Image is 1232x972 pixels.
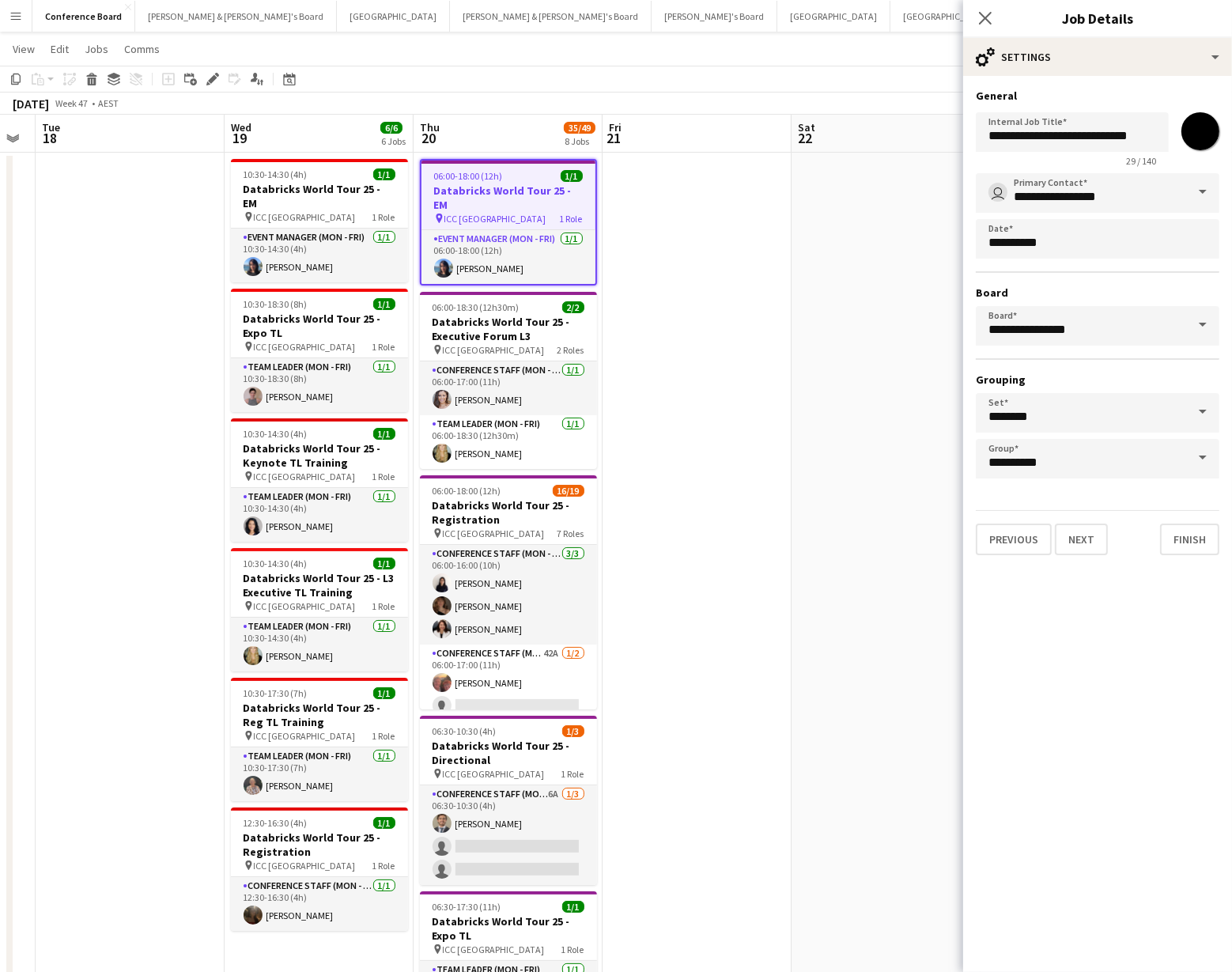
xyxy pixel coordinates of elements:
span: 1/1 [373,428,395,440]
span: 1 Role [372,730,395,742]
span: 19 [229,129,251,147]
span: Edit [51,42,69,56]
span: Sat [798,120,815,134]
h3: Databricks World Tour 25 - Keynote TL Training [231,441,408,470]
span: 1 Role [561,768,584,780]
span: 10:30-14:30 (4h) [244,428,308,440]
span: 1 Role [561,944,584,955]
span: 1/3 [562,725,584,737]
button: Previous [976,524,1052,555]
span: 1/1 [562,901,584,913]
span: 7 Roles [557,528,584,539]
app-card-role: Conference Staff (Mon - Fri)1/106:00-17:00 (11h)[PERSON_NAME] [420,361,597,415]
h3: Grouping [976,373,1219,387]
span: Fri [609,120,622,134]
span: ICC [GEOGRAPHIC_DATA] [254,600,356,612]
app-card-role: Team Leader (Mon - Fri)1/110:30-18:30 (8h)[PERSON_NAME] [231,358,408,412]
app-job-card: 10:30-14:30 (4h)1/1Databricks World Tour 25 - EM ICC [GEOGRAPHIC_DATA]1 RoleEvent Manager (Mon - ... [231,159,408,282]
span: ICC [GEOGRAPHIC_DATA] [443,344,545,356]
span: 06:00-18:00 (12h) [434,170,503,182]
h3: Databricks World Tour 25 - Directional [420,739,597,767]
h3: General [976,89,1219,103]
h3: Databricks World Tour 25 - Expo TL [420,914,597,943]
span: ICC [GEOGRAPHIC_DATA] [254,471,356,482]
span: ICC [GEOGRAPHIC_DATA] [443,768,545,780]
span: 18 [40,129,60,147]
app-card-role: Event Manager (Mon - Fri)1/110:30-14:30 (4h)[PERSON_NAME] [231,229,408,282]
span: 1/1 [373,817,395,829]
span: 10:30-14:30 (4h) [244,168,308,180]
button: [GEOGRAPHIC_DATA]/[GEOGRAPHIC_DATA] [890,1,1094,32]
span: ICC [GEOGRAPHIC_DATA] [443,944,545,955]
app-job-card: 06:30-10:30 (4h)1/3Databricks World Tour 25 - Directional ICC [GEOGRAPHIC_DATA]1 RoleConference S... [420,716,597,885]
div: 8 Jobs [565,135,595,147]
span: 20 [418,129,440,147]
span: 2/2 [562,301,584,313]
span: 1 Role [560,213,583,225]
h3: Databricks World Tour 25 - Expo TL [231,312,408,340]
h3: Databricks World Tour 25 - Registration [420,498,597,527]
a: Jobs [78,39,115,59]
span: 10:30-14:30 (4h) [244,558,308,569]
app-card-role: Event Manager (Mon - Fri)1/106:00-18:00 (12h)[PERSON_NAME] [421,230,595,284]
span: 29 / 140 [1113,155,1169,167]
button: [PERSON_NAME] & [PERSON_NAME]'s Board [450,1,652,32]
div: [DATE] [13,96,49,112]
app-job-card: 10:30-14:30 (4h)1/1Databricks World Tour 25 - L3 Executive TL Training ICC [GEOGRAPHIC_DATA]1 Rol... [231,548,408,671]
span: 06:30-10:30 (4h) [433,725,497,737]
span: Jobs [85,42,108,56]
span: 21 [607,129,622,147]
div: 6 Jobs [381,135,406,147]
span: 16/19 [553,485,584,497]
div: 10:30-14:30 (4h)1/1Databricks World Tour 25 - Keynote TL Training ICC [GEOGRAPHIC_DATA]1 RoleTeam... [231,418,408,542]
h3: Databricks World Tour 25 - Registration [231,830,408,859]
span: Comms [124,42,160,56]
button: [GEOGRAPHIC_DATA] [337,1,450,32]
h3: Databricks World Tour 25 - EM [421,183,595,212]
div: 12:30-16:30 (4h)1/1Databricks World Tour 25 - Registration ICC [GEOGRAPHIC_DATA]1 RoleConference ... [231,807,408,931]
span: ICC [GEOGRAPHIC_DATA] [443,528,545,539]
a: Edit [44,39,75,59]
span: 06:30-17:30 (11h) [433,901,501,913]
span: 06:00-18:30 (12h30m) [433,301,520,313]
button: Finish [1160,524,1219,555]
app-card-role: Team Leader (Mon - Fri)1/110:30-17:30 (7h)[PERSON_NAME] [231,747,408,801]
h3: Job Details [963,8,1232,28]
span: 12:30-16:30 (4h) [244,817,308,829]
span: 6/6 [380,122,402,134]
app-job-card: 10:30-18:30 (8h)1/1Databricks World Tour 25 - Expo TL ICC [GEOGRAPHIC_DATA]1 RoleTeam Leader (Mon... [231,289,408,412]
a: View [6,39,41,59]
div: Settings [963,38,1232,76]
span: 35/49 [564,122,595,134]
app-card-role: Conference Staff (Mon - Fri)42A1/206:00-17:00 (11h)[PERSON_NAME] [420,645,597,721]
span: 1/1 [373,168,395,180]
app-job-card: 10:30-17:30 (7h)1/1Databricks World Tour 25 - Reg TL Training ICC [GEOGRAPHIC_DATA]1 RoleTeam Lea... [231,678,408,801]
button: Next [1055,524,1108,555]
app-card-role: Conference Staff (Mon - Fri)6A1/306:30-10:30 (4h)[PERSON_NAME] [420,785,597,885]
app-card-role: Team Leader (Mon - Fri)1/106:00-18:30 (12h30m)[PERSON_NAME] [420,415,597,469]
app-job-card: 06:00-18:00 (12h)1/1Databricks World Tour 25 - EM ICC [GEOGRAPHIC_DATA]1 RoleEvent Manager (Mon -... [420,159,597,286]
app-job-card: 06:00-18:30 (12h30m)2/2Databricks World Tour 25 - Executive Forum L3 ICC [GEOGRAPHIC_DATA]2 Roles... [420,292,597,469]
span: ICC [GEOGRAPHIC_DATA] [254,860,356,872]
app-card-role: Team Leader (Mon - Fri)1/110:30-14:30 (4h)[PERSON_NAME] [231,488,408,542]
h3: Databricks World Tour 25 - Reg TL Training [231,701,408,729]
app-job-card: 06:00-18:00 (12h)16/19Databricks World Tour 25 - Registration ICC [GEOGRAPHIC_DATA]7 RolesConfere... [420,475,597,709]
span: 1 Role [372,600,395,612]
span: 10:30-18:30 (8h) [244,298,308,310]
span: 1/1 [561,170,583,182]
span: 10:30-17:30 (7h) [244,687,308,699]
span: 1 Role [372,471,395,482]
span: Wed [231,120,251,134]
span: 1/1 [373,558,395,569]
h3: Board [976,286,1219,300]
span: 1 Role [372,860,395,872]
span: ICC [GEOGRAPHIC_DATA] [254,211,356,223]
span: ICC [GEOGRAPHIC_DATA] [254,730,356,742]
a: Comms [118,39,166,59]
